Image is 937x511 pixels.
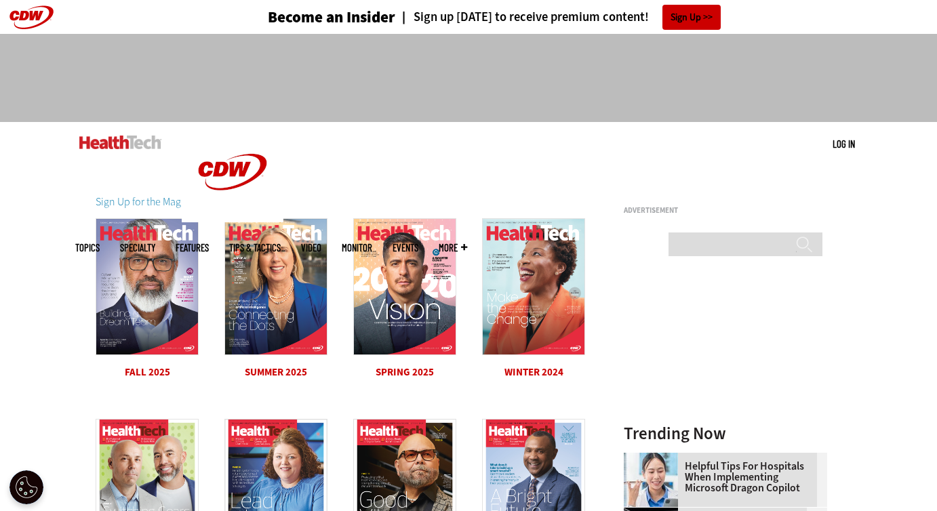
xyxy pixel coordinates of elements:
img: HLTECH_Q225_C1.jpg [224,218,327,355]
a: Summer 2025 [245,365,307,379]
a: Video [301,243,321,253]
a: Tips & Tactics [229,243,281,253]
iframe: advertisement [624,220,827,389]
span: Topics [75,243,100,253]
img: HTQ325_C1.jpg [96,218,199,355]
a: Events [393,243,418,253]
a: Winter 2024 [504,365,563,379]
span: Specialty [120,243,155,253]
a: Sign Up [662,5,721,30]
a: Become an Insider [217,9,395,25]
iframe: advertisement [222,47,715,108]
a: CDW [182,211,283,226]
a: Fall 2025 [125,365,170,379]
a: Log in [833,138,855,150]
a: Doctor using phone to dictate to tablet [624,453,685,464]
a: Sign up [DATE] to receive premium content! [395,11,649,24]
button: Open Preferences [9,470,43,504]
a: Features [176,243,209,253]
img: HLTECH_Q424_C1_Cover.jpg [482,218,585,355]
img: Home [182,122,283,222]
h3: Become an Insider [268,9,395,25]
img: Doctor using phone to dictate to tablet [624,453,678,507]
img: Home [79,136,161,149]
a: Spring 2025 [376,365,434,379]
a: Helpful Tips for Hospitals When Implementing Microsoft Dragon Copilot [624,461,819,493]
span: More [439,243,467,253]
a: MonITor [342,243,372,253]
div: Cookie Settings [9,470,43,504]
div: User menu [833,137,855,151]
h3: Trending Now [624,425,827,442]
img: HLTECH_Q125_C1_Cover.jpg [353,218,456,355]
